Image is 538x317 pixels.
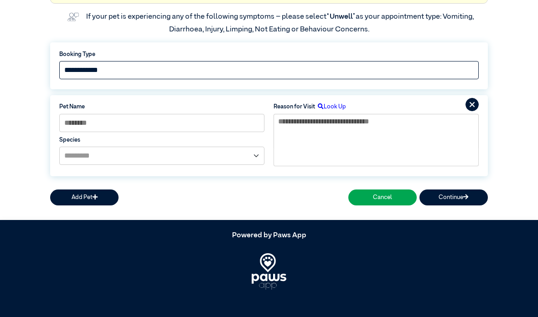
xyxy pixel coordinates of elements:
h5: Powered by Paws App [50,231,488,240]
img: vet [64,10,82,24]
img: PawsApp [252,253,287,290]
button: Continue [419,189,488,205]
label: Species [59,136,264,144]
label: Booking Type [59,50,479,59]
label: Pet Name [59,102,264,111]
button: Cancel [348,189,417,205]
label: Look Up [315,102,346,111]
button: Add Pet [50,189,119,205]
label: Reason for Visit [274,102,315,111]
label: If your pet is experiencing any of the following symptoms – please select as your appointment typ... [86,13,475,33]
span: “Unwell” [326,13,356,20]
